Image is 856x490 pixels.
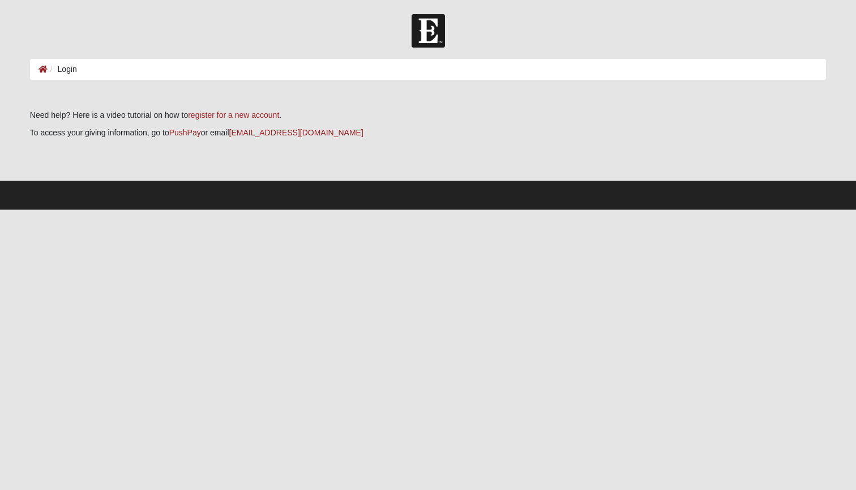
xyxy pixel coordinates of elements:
p: To access your giving information, go to or email [30,127,826,139]
li: Login [48,63,77,75]
a: register for a new account [188,110,279,120]
p: Need help? Here is a video tutorial on how to . [30,109,826,121]
a: PushPay [169,128,201,137]
a: [EMAIL_ADDRESS][DOMAIN_NAME] [229,128,363,137]
img: Church of Eleven22 Logo [412,14,445,48]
